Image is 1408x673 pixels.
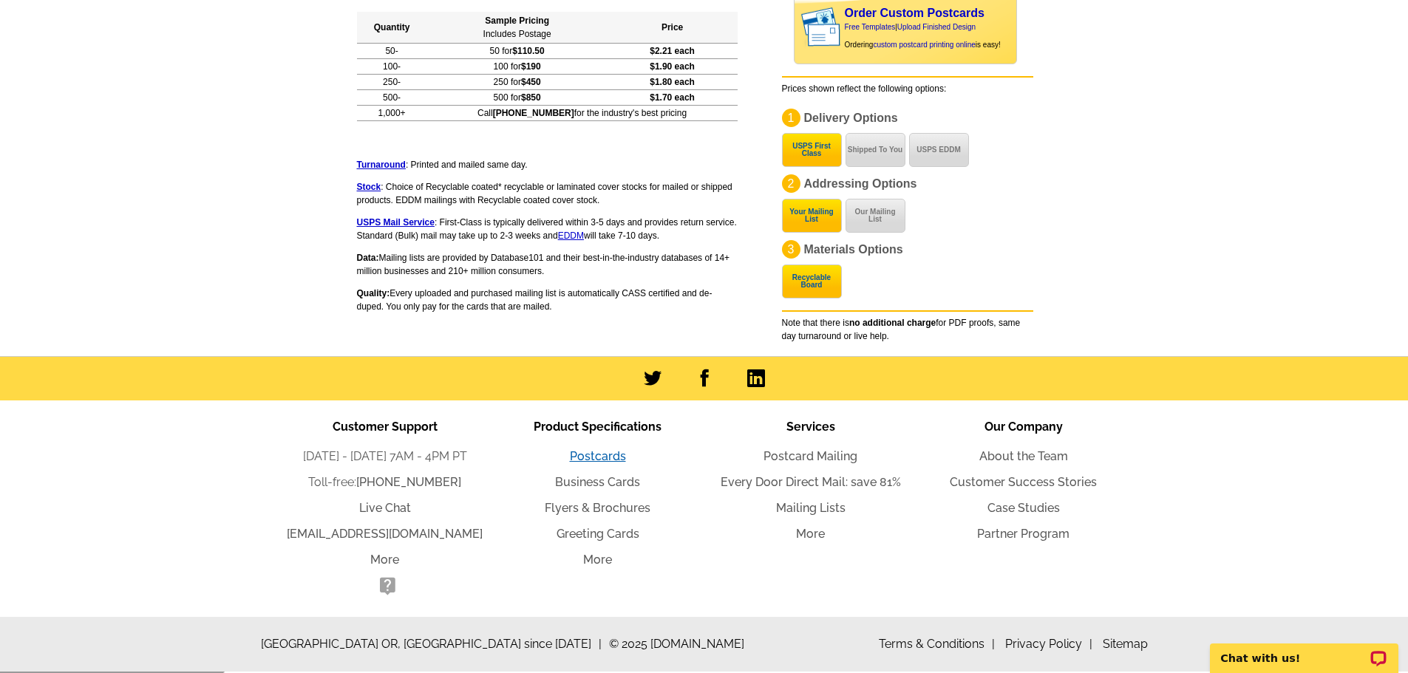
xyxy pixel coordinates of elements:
[357,216,738,242] p: : First-Class is typically delivered within 3-5 days and provides return service. Standard (Bulk)...
[570,449,626,463] a: Postcards
[279,448,492,465] li: [DATE] - [DATE] 7AM - 4PM PT
[357,253,379,263] b: Data:
[493,108,574,118] b: [PHONE_NUMBER]
[357,43,427,58] td: 50-
[804,243,903,256] span: Materials Options
[279,474,492,491] li: Toll-free:
[977,527,1069,541] a: Partner Program
[782,133,842,167] button: USPS First Class
[357,251,738,278] p: Mailing lists are provided by Database101 and their best-in-the-industry databases of 14+ million...
[849,318,936,328] b: no additional charge
[608,12,738,44] th: Price
[357,288,390,298] b: Quality:
[357,58,427,74] td: 100-
[357,105,427,120] td: 1,000+
[897,23,976,31] a: Upload Finished Design
[798,3,851,52] img: post card showing stamp and address area
[356,475,461,489] a: [PHONE_NUMBER]
[357,182,381,192] a: Stock
[782,174,800,193] div: 2
[583,553,612,567] a: More
[950,475,1097,489] a: Customer Success Stories
[873,41,975,49] a: custom postcard printing online
[609,635,744,653] span: © 2025 [DOMAIN_NAME]
[1005,637,1092,651] a: Privacy Policy
[357,217,435,228] a: USPS Mail Service
[795,3,806,52] img: background image for postcard
[357,160,406,170] a: Turnaround
[534,420,662,434] span: Product Specifications
[1103,637,1148,651] a: Sitemap
[427,58,608,74] td: 100 for
[521,77,541,87] span: $450
[357,74,427,89] td: 250-
[782,310,1033,343] div: Note that there is for PDF proofs, same day turnaround or live help.
[782,240,800,259] div: 3
[782,109,800,127] div: 1
[357,180,738,207] p: : Choice of Recyclable coated* recyclable or laminated cover stocks for mailed or shipped product...
[763,449,857,463] a: Postcard Mailing
[776,501,846,515] a: Mailing Lists
[370,553,399,567] a: More
[987,501,1060,515] a: Case Studies
[357,158,738,171] p: : Printed and mailed same day.
[427,89,608,105] td: 500 for
[545,501,650,515] a: Flyers & Brochures
[846,199,905,233] button: Our Mailing List
[483,29,551,39] span: Includes Postage
[796,527,825,541] a: More
[333,420,438,434] span: Customer Support
[979,449,1068,463] a: About the Team
[558,230,584,241] a: EDDM
[650,61,695,72] span: $1.90 each
[909,133,969,167] button: USPS EDDM
[845,7,984,19] a: Order Custom Postcards
[782,264,842,298] button: Recyclable Board
[804,112,898,124] span: Delivery Options
[782,199,842,233] button: Your Mailing List
[359,501,411,515] a: Live Chat
[845,23,896,31] a: Free Templates
[357,89,427,105] td: 500-
[879,637,995,651] a: Terms & Conditions
[427,74,608,89] td: 250 for
[557,527,639,541] a: Greeting Cards
[984,420,1063,434] span: Our Company
[357,12,427,44] th: Quantity
[555,475,640,489] a: Business Cards
[1200,626,1408,673] iframe: LiveChat chat widget
[427,105,738,120] td: Call for the industry's best pricing
[650,77,695,87] span: $1.80 each
[650,46,695,56] span: $2.21 each
[721,475,901,489] a: Every Door Direct Mail: save 81%
[261,635,602,653] span: [GEOGRAPHIC_DATA] OR, [GEOGRAPHIC_DATA] since [DATE]
[804,177,917,190] span: Addressing Options
[782,83,947,94] span: Prices shown reflect the following options:
[287,527,483,541] a: [EMAIL_ADDRESS][DOMAIN_NAME]
[357,287,738,313] p: Every uploaded and purchased mailing list is automatically CASS certified and de-duped. You only ...
[521,92,541,103] span: $850
[427,12,608,44] th: Sample Pricing
[845,23,1001,49] span: | Ordering is easy!
[427,43,608,58] td: 50 for
[650,92,695,103] span: $1.70 each
[521,61,541,72] span: $190
[846,133,905,167] button: Shipped To You
[786,420,835,434] span: Services
[512,46,544,56] span: $110.50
